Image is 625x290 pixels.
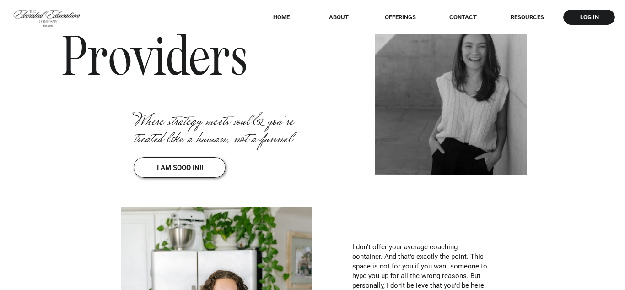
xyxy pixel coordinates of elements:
a: About [323,14,355,21]
a: log in [571,14,607,21]
p: Where strategy meets soul & you're treated like a human, not a funnel [134,114,316,144]
a: HOME [261,14,302,21]
a: Contact [443,14,483,21]
a: offerings [372,14,429,21]
a: i am sooo in!! [147,164,212,169]
a: RESOURCES [498,14,556,21]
